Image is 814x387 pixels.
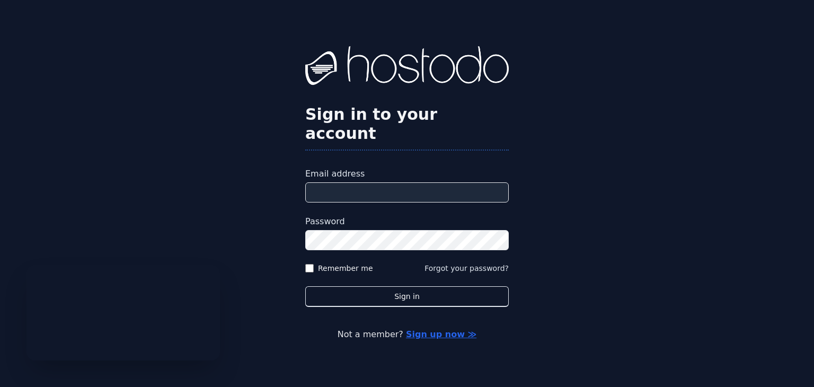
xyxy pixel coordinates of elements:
label: Email address [305,168,509,180]
h2: Sign in to your account [305,105,509,143]
a: Sign up now ≫ [406,329,476,339]
label: Remember me [318,263,373,274]
button: Forgot your password? [424,263,509,274]
label: Password [305,215,509,228]
button: Sign in [305,286,509,307]
p: Not a member? [51,328,763,341]
img: Hostodo [305,46,509,89]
